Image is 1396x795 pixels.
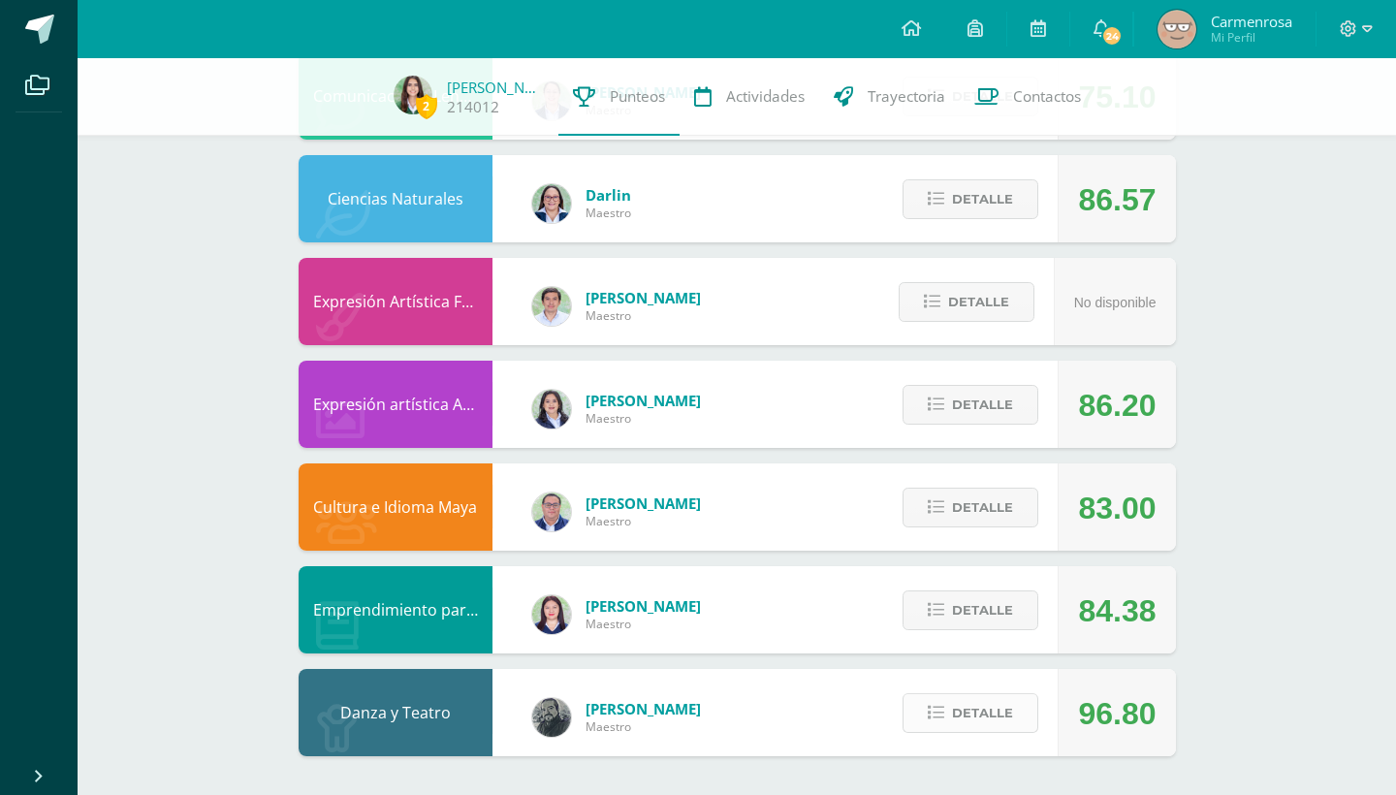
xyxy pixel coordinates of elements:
[299,155,492,242] div: Ciencias Naturales
[1101,25,1123,47] span: 24
[586,493,701,513] span: [PERSON_NAME]
[1211,29,1292,46] span: Mi Perfil
[586,616,701,632] span: Maestro
[952,695,1013,731] span: Detalle
[1078,670,1156,757] div: 96.80
[899,282,1034,322] button: Detalle
[299,258,492,345] div: Expresión Artística FORMACIÓN MUSICAL
[586,596,701,616] span: [PERSON_NAME]
[610,86,665,107] span: Punteos
[532,493,571,531] img: c1c1b07ef08c5b34f56a5eb7b3c08b85.png
[903,385,1038,425] button: Detalle
[532,698,571,737] img: 8ba24283638e9cc0823fe7e8b79ee805.png
[586,205,631,221] span: Maestro
[952,592,1013,628] span: Detalle
[299,463,492,551] div: Cultura e Idioma Maya
[680,58,819,136] a: Actividades
[416,94,437,118] span: 2
[586,513,701,529] span: Maestro
[819,58,960,136] a: Trayectoria
[532,390,571,429] img: 4a4aaf78db504b0aa81c9e1154a6f8e5.png
[1078,362,1156,449] div: 86.20
[586,185,631,205] span: Darlin
[586,410,701,427] span: Maestro
[586,699,701,718] span: [PERSON_NAME]
[948,284,1009,320] span: Detalle
[1013,86,1081,107] span: Contactos
[903,488,1038,527] button: Detalle
[1074,295,1157,310] span: No disponible
[952,181,1013,217] span: Detalle
[903,693,1038,733] button: Detalle
[868,86,945,107] span: Trayectoria
[394,76,432,114] img: 40459abb1604f01767fa3ae9c461ad83.png
[903,590,1038,630] button: Detalle
[586,307,701,324] span: Maestro
[1158,10,1196,48] img: 9c985a67a065490b763b888f5ada6da6.png
[558,58,680,136] a: Punteos
[532,595,571,634] img: a452c7054714546f759a1a740f2e8572.png
[586,391,701,410] span: [PERSON_NAME]
[1078,464,1156,552] div: 83.00
[960,58,1095,136] a: Contactos
[726,86,805,107] span: Actividades
[532,287,571,326] img: 8e3dba6cfc057293c5db5c78f6d0205d.png
[299,669,492,756] div: Danza y Teatro
[1078,567,1156,654] div: 84.38
[903,179,1038,219] button: Detalle
[952,387,1013,423] span: Detalle
[952,490,1013,525] span: Detalle
[532,184,571,223] img: 571966f00f586896050bf2f129d9ef0a.png
[447,78,544,97] a: [PERSON_NAME]
[299,566,492,653] div: Emprendimiento para la Productividad
[299,361,492,448] div: Expresión artística ARTES PLÁSTICAS
[447,97,499,117] a: 214012
[586,288,701,307] span: [PERSON_NAME]
[586,718,701,735] span: Maestro
[1211,12,1292,31] span: Carmenrosa
[1078,156,1156,243] div: 86.57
